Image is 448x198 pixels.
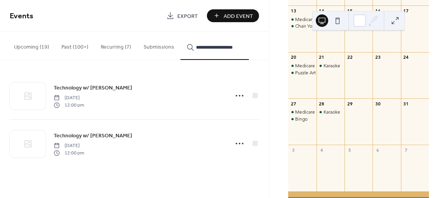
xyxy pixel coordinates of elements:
div: Karaoke [317,63,345,69]
button: Recurring (7) [94,32,137,59]
div: 28 [319,101,325,107]
div: 20 [290,54,296,60]
div: Medicare 101 [288,63,316,69]
div: Chair Yoga [295,23,317,30]
a: Technology w/ [PERSON_NAME] [54,131,132,140]
span: Events [10,9,33,24]
a: Technology w/ [PERSON_NAME] [54,83,132,92]
span: Export [177,12,198,20]
span: [DATE] [54,95,84,102]
div: 5 [347,147,353,153]
div: 29 [347,101,353,107]
div: Chair Yoga [288,23,316,30]
span: Technology w/ [PERSON_NAME] [54,84,132,92]
div: 4 [319,147,325,153]
div: Bingo [288,116,316,123]
div: 6 [375,147,381,153]
div: 24 [403,54,409,60]
button: Add Event [207,9,259,22]
span: 12:00 pm [54,102,84,109]
span: 12:00 pm [54,149,84,156]
div: 13 [290,8,296,14]
button: Submissions [137,32,180,59]
div: Karaoke [324,63,340,69]
span: [DATE] [54,142,84,149]
div: 17 [403,8,409,14]
button: Past (100+) [55,32,94,59]
div: 7 [403,147,409,153]
div: 21 [319,54,325,60]
div: 14 [319,8,325,14]
div: Medicare 101 [288,16,316,23]
div: Puzzle Art [295,70,316,76]
a: Export [161,9,204,22]
div: Bingo [295,116,308,123]
button: Upcoming (19) [8,32,55,59]
div: Medicare 101 [295,109,323,116]
span: Technology w/ [PERSON_NAME] [54,132,132,140]
div: 30 [375,101,381,107]
div: 16 [375,8,381,14]
div: Medicare 101 [295,16,323,23]
div: Karaoke [317,109,345,116]
div: Medicare 101 [288,109,316,116]
div: 31 [403,101,409,107]
div: 3 [290,147,296,153]
div: 22 [347,54,353,60]
div: 23 [375,54,381,60]
div: Karaoke [324,109,340,116]
div: Puzzle Art [288,70,316,76]
div: 27 [290,101,296,107]
span: Add Event [224,12,253,20]
div: Medicare 101 [295,63,323,69]
div: 15 [347,8,353,14]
